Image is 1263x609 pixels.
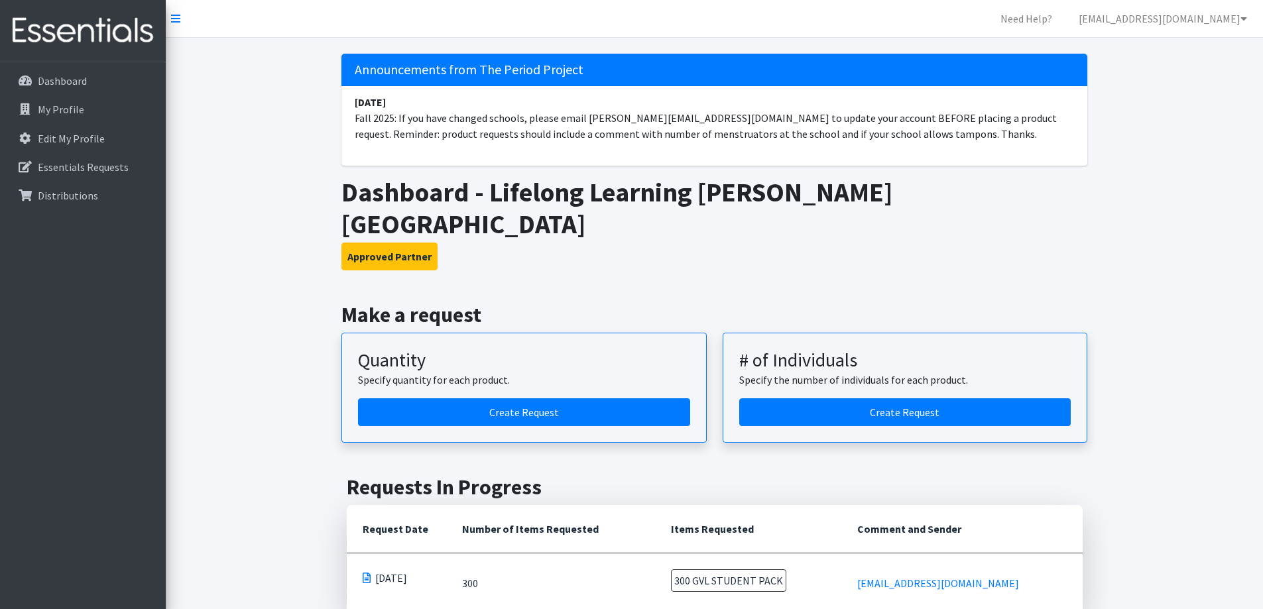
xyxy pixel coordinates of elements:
[38,189,98,202] p: Distributions
[5,154,160,180] a: Essentials Requests
[358,372,690,388] p: Specify quantity for each product.
[5,182,160,209] a: Distributions
[739,372,1071,388] p: Specify the number of individuals for each product.
[38,132,105,145] p: Edit My Profile
[841,505,1082,553] th: Comment and Sender
[347,505,446,553] th: Request Date
[739,349,1071,372] h3: # of Individuals
[341,302,1087,327] h2: Make a request
[38,74,87,87] p: Dashboard
[38,160,129,174] p: Essentials Requests
[5,68,160,94] a: Dashboard
[5,96,160,123] a: My Profile
[347,474,1083,500] h2: Requests In Progress
[38,103,84,116] p: My Profile
[358,398,690,426] a: Create a request by quantity
[857,577,1019,590] a: [EMAIL_ADDRESS][DOMAIN_NAME]
[5,125,160,152] a: Edit My Profile
[341,54,1087,86] h5: Announcements from The Period Project
[446,505,656,553] th: Number of Items Requested
[341,86,1087,150] li: Fall 2025: If you have changed schools, please email [PERSON_NAME][EMAIL_ADDRESS][DOMAIN_NAME] to...
[375,570,407,586] span: [DATE]
[1068,5,1258,32] a: [EMAIL_ADDRESS][DOMAIN_NAME]
[990,5,1063,32] a: Need Help?
[341,176,1087,240] h1: Dashboard - Lifelong Learning [PERSON_NAME][GEOGRAPHIC_DATA]
[358,349,690,372] h3: Quantity
[671,569,786,592] span: 300 GVL STUDENT PACK
[5,9,160,53] img: HumanEssentials
[655,505,841,553] th: Items Requested
[355,95,386,109] strong: [DATE]
[341,243,438,270] button: Approved Partner
[739,398,1071,426] a: Create a request by number of individuals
